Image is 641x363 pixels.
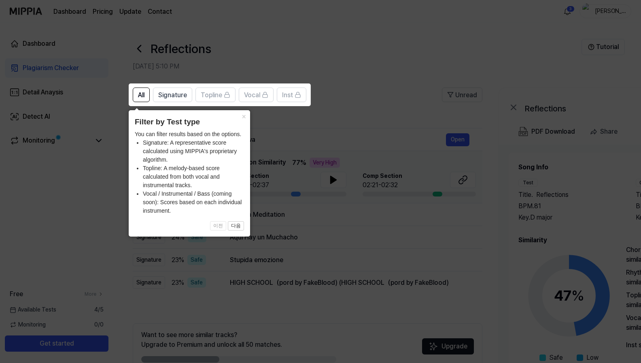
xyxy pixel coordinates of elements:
span: Inst [282,90,293,100]
li: Vocal / Instrumental / Bass (coming soon): Scores based on each individual instrument. [143,190,244,215]
button: Vocal [239,88,274,102]
span: Signature [158,90,187,100]
div: You can filter results based on the options. [135,130,244,215]
button: Topline [195,88,236,102]
button: 다음 [228,221,244,231]
button: Signature [153,88,192,102]
button: Inst [277,88,306,102]
span: Vocal [244,90,260,100]
button: Close [237,110,250,122]
header: Filter by Test type [135,116,244,128]
span: Topline [201,90,222,100]
span: All [138,90,144,100]
li: Topline: A melody-based score calculated from both vocal and instrumental tracks. [143,164,244,190]
button: All [133,88,150,102]
li: Signature: A representative score calculated using MIPPIA's proprietary algorithm. [143,139,244,164]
